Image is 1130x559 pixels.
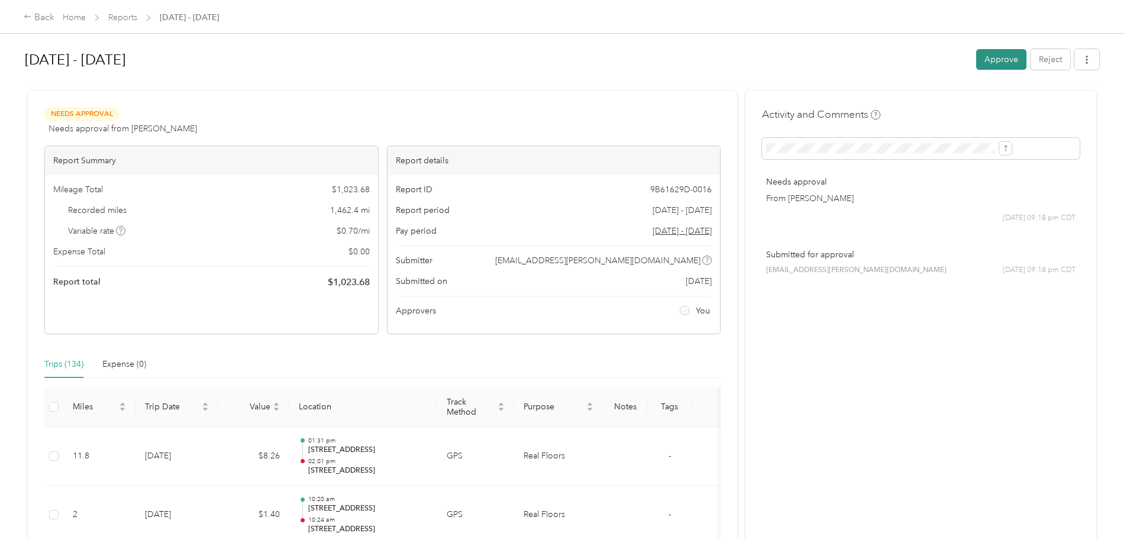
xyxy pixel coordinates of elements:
span: 1,462.4 mi [330,204,370,217]
span: Variable rate [68,225,126,237]
span: Track Method [447,397,495,417]
a: Home [63,12,86,22]
td: [DATE] [135,486,218,545]
span: Miles [73,402,117,412]
td: $1.40 [218,486,289,545]
span: Needs Approval [44,107,119,121]
span: [DATE] 09:18 pm CDT [1003,213,1076,224]
span: Value [228,402,270,412]
span: [DATE] - [DATE] [653,204,712,217]
p: [STREET_ADDRESS] [308,445,428,455]
span: Mileage Total [53,183,103,196]
td: 2 [63,486,135,545]
p: [STREET_ADDRESS] [308,503,428,514]
th: Miles [63,387,135,427]
button: Reject [1031,49,1070,70]
h1: Aug 1 - 31, 2025 [25,46,968,74]
a: Reports [108,12,137,22]
span: 9B61629D-0016 [650,183,712,196]
span: Expense Total [53,245,105,258]
p: Needs approval [766,176,1076,188]
span: caret-up [119,400,126,408]
iframe: Everlance-gr Chat Button Frame [1064,493,1130,559]
span: caret-down [119,406,126,413]
th: Tags [647,387,692,427]
td: GPS [437,427,514,486]
span: caret-down [586,406,593,413]
span: caret-up [498,400,505,408]
p: 01:31 pm [308,437,428,445]
span: Purpose [524,402,584,412]
td: Real Floors [514,486,603,545]
span: - [669,509,671,519]
div: Report Summary [45,146,378,175]
span: [EMAIL_ADDRESS][PERSON_NAME][DOMAIN_NAME] [495,254,700,267]
td: $8.26 [218,427,289,486]
span: caret-down [202,406,209,413]
span: Report period [396,204,450,217]
span: [DATE] - [DATE] [160,11,219,24]
span: $ 1,023.68 [332,183,370,196]
span: Recorded miles [68,204,127,217]
span: caret-up [586,400,593,408]
th: Trip Date [135,387,218,427]
span: Trip Date [145,402,199,412]
span: You [696,305,710,317]
span: $ 0.70 / mi [337,225,370,237]
th: Track Method [437,387,514,427]
th: Purpose [514,387,603,427]
div: Trips (134) [44,358,83,371]
span: caret-up [273,400,280,408]
p: 10:20 am [308,495,428,503]
span: [DATE] [686,275,712,287]
button: Approve [976,49,1026,70]
td: Real Floors [514,427,603,486]
th: Value [218,387,289,427]
h4: Activity and Comments [762,107,880,122]
p: From [PERSON_NAME] [766,192,1076,205]
th: Location [289,387,437,427]
span: caret-up [202,400,209,408]
span: Submitter [396,254,432,267]
p: Submitted for approval [766,248,1076,261]
span: Approvers [396,305,436,317]
div: Expense (0) [102,358,146,371]
p: [STREET_ADDRESS] [308,524,428,535]
div: Report details [388,146,721,175]
span: Needs approval from [PERSON_NAME] [49,122,197,135]
div: Back [24,11,54,25]
span: Go to pay period [653,225,712,237]
span: Report total [53,276,101,288]
td: GPS [437,486,514,545]
span: $ 1,023.68 [328,275,370,289]
span: caret-down [498,406,505,413]
th: Notes [603,387,647,427]
span: Report ID [396,183,432,196]
span: - [669,451,671,461]
span: [DATE] 09:18 pm CDT [1003,265,1076,276]
p: [STREET_ADDRESS] [308,466,428,476]
span: [EMAIL_ADDRESS][PERSON_NAME][DOMAIN_NAME] [766,265,947,276]
td: [DATE] [135,427,218,486]
p: 02:01 pm [308,457,428,466]
p: 10:24 am [308,516,428,524]
span: Pay period [396,225,437,237]
span: caret-down [273,406,280,413]
span: Submitted on [396,275,447,287]
td: 11.8 [63,427,135,486]
span: $ 0.00 [348,245,370,258]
